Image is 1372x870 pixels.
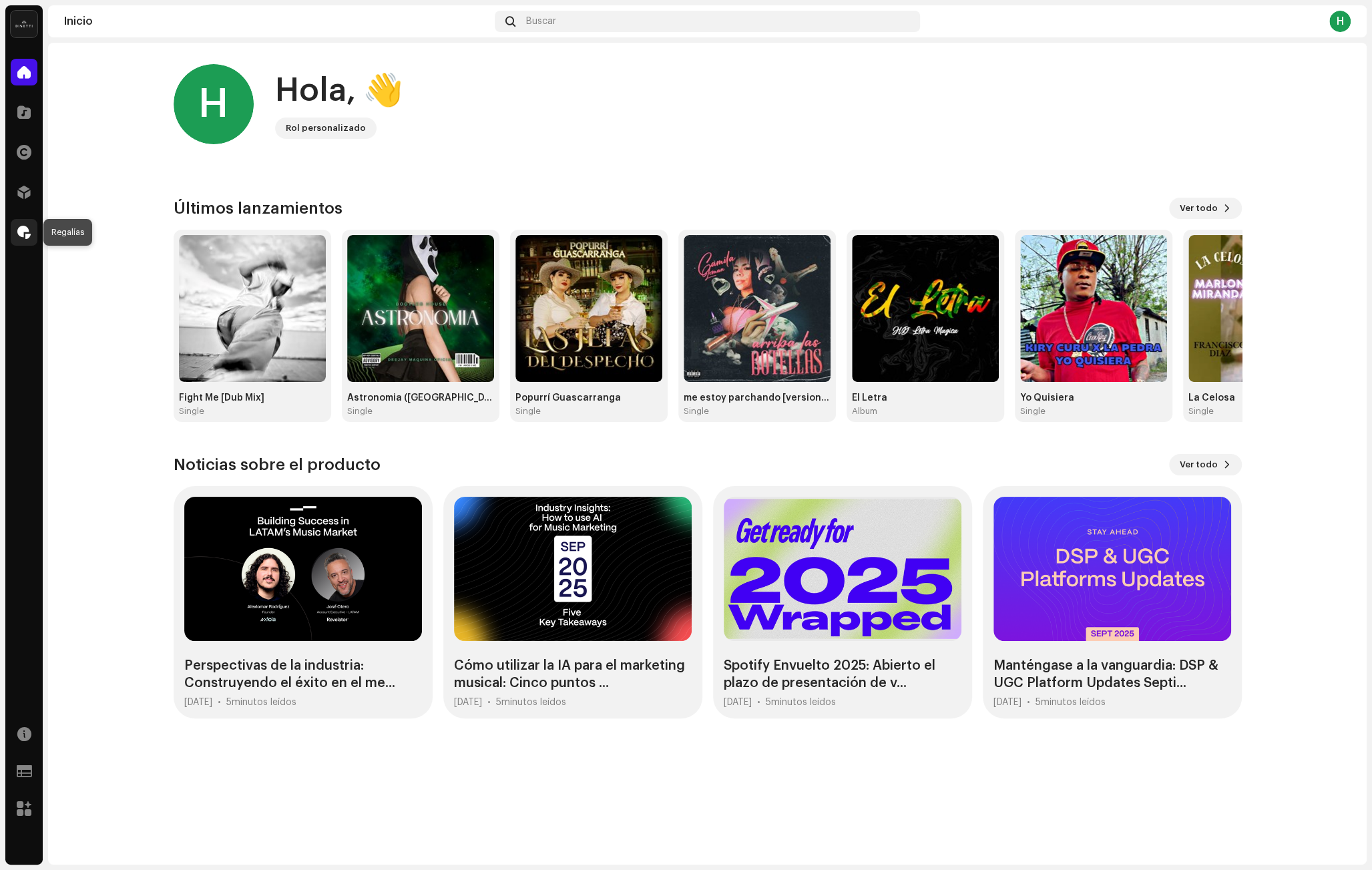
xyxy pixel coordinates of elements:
[454,657,692,692] div: Cómo utilizar la IA para el marketing musical: Cinco puntos ...
[347,235,494,382] img: 62e4afad-c267-4d69-9b46-097325464ad3
[454,697,482,708] div: [DATE]
[993,657,1231,692] div: Manténgase a la vanguardia: DSP & UGC Platform Updates Septi...
[1180,195,1218,222] span: Ver todo
[757,697,760,708] div: •
[184,657,422,692] div: Perspectivas de la industria: Construyendo el éxito en el me...
[286,120,366,136] div: Rol personalizado
[232,698,296,707] span: minutos leídos
[496,697,566,708] div: 5
[1036,697,1106,708] div: 5
[487,697,491,708] div: •
[684,393,831,403] div: me estoy parchando [version cumbia]
[515,235,662,382] img: 3b13a0f4-7d6c-4e2a-97b4-579db3ebfc64
[501,698,566,707] span: minutos leídos
[852,393,999,403] div: El Letra
[174,198,342,219] h3: Últimos lanzamientos
[1329,11,1351,32] div: H
[1188,235,1335,382] img: 0d185ade-e16b-4a3d-a714-73512d6fc496
[174,454,381,475] h3: Noticias sobre el producto
[1020,235,1167,382] img: e79286ca-aca3-45af-be1b-95157d8deda3
[993,697,1021,708] div: [DATE]
[226,697,296,708] div: 5
[724,657,961,692] div: Spotify Envuelto 2025: Abierto el plazo de presentación de v...
[275,69,403,112] div: Hola, 👋
[347,393,494,403] div: Astronomia ([GEOGRAPHIC_DATA])
[684,235,831,382] img: 415a4c36-fec7-431f-8a2b-d17a09440650
[515,393,662,403] div: Popurrí Guascarranga
[1169,198,1242,219] button: Ver todo
[724,697,752,708] div: [DATE]
[1020,406,1046,417] div: Single
[1180,451,1218,478] span: Ver todo
[1188,393,1335,403] div: La Celosa
[64,16,489,27] div: Inicio
[347,406,373,417] div: Single
[852,406,877,417] div: Album
[179,235,326,382] img: a48450b4-18df-460d-b1cf-2c6cd1332505
[179,406,204,417] div: Single
[218,697,221,708] div: •
[1041,698,1106,707] span: minutos leídos
[766,697,836,708] div: 5
[771,698,836,707] span: minutos leídos
[1169,454,1242,475] button: Ver todo
[515,406,541,417] div: Single
[11,11,37,37] img: 02a7c2d3-3c89-4098-b12f-2ff2945c95ee
[684,406,709,417] div: Single
[179,393,326,403] div: Fight Me [Dub Mix]
[1020,393,1167,403] div: Yo Quisiera
[1027,697,1030,708] div: •
[174,64,254,144] div: H
[1188,406,1214,417] div: Single
[526,16,556,27] span: Buscar
[852,235,999,382] img: 2334976c-d5c8-4d52-935e-a6dfe6251fd4
[184,697,212,708] div: [DATE]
